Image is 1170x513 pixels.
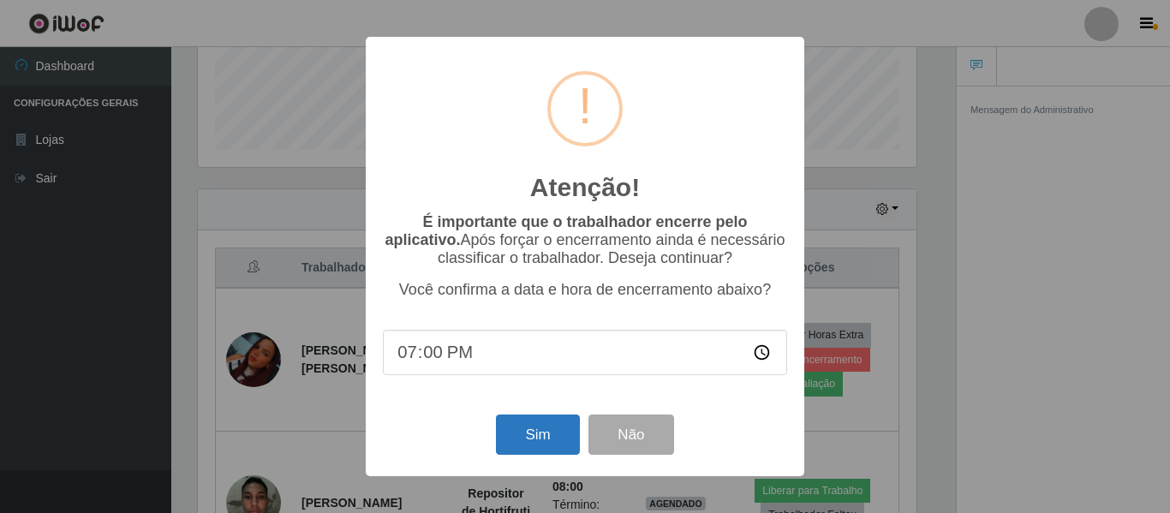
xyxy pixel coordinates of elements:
[496,415,579,455] button: Sim
[383,213,787,267] p: Após forçar o encerramento ainda é necessário classificar o trabalhador. Deseja continuar?
[530,172,640,203] h2: Atenção!
[383,281,787,299] p: Você confirma a data e hora de encerramento abaixo?
[588,415,673,455] button: Não
[385,213,747,248] b: É importante que o trabalhador encerre pelo aplicativo.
